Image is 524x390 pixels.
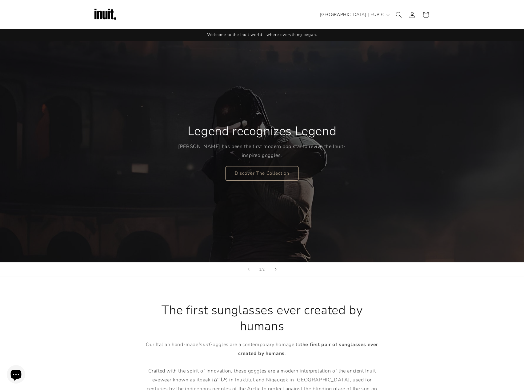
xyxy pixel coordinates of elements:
[300,341,366,348] strong: the first pair of sunglasses
[259,266,262,272] span: 1
[226,166,298,180] a: Discover The Collection
[242,263,255,276] button: Previous slide
[93,2,118,27] img: Inuit Logo
[188,123,336,139] h2: Legend recognizes Legend
[238,341,378,357] strong: ever created by humans
[392,8,406,21] summary: Search
[198,341,209,348] em: Inuit
[142,302,382,334] h2: The first sunglasses ever created by humans
[5,365,27,385] inbox-online-store-chat: Shopify online store chat
[262,266,263,272] span: /
[93,29,431,41] div: Announcement
[320,11,384,18] span: [GEOGRAPHIC_DATA] | EUR €
[178,142,346,160] p: [PERSON_NAME] has been the first modern pop star to revive the Inuit-inspired goggles.
[269,263,282,276] button: Next slide
[262,266,265,272] span: 2
[316,9,392,21] button: [GEOGRAPHIC_DATA] | EUR €
[207,32,317,37] span: Welcome to the Inuit world - where everything began.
